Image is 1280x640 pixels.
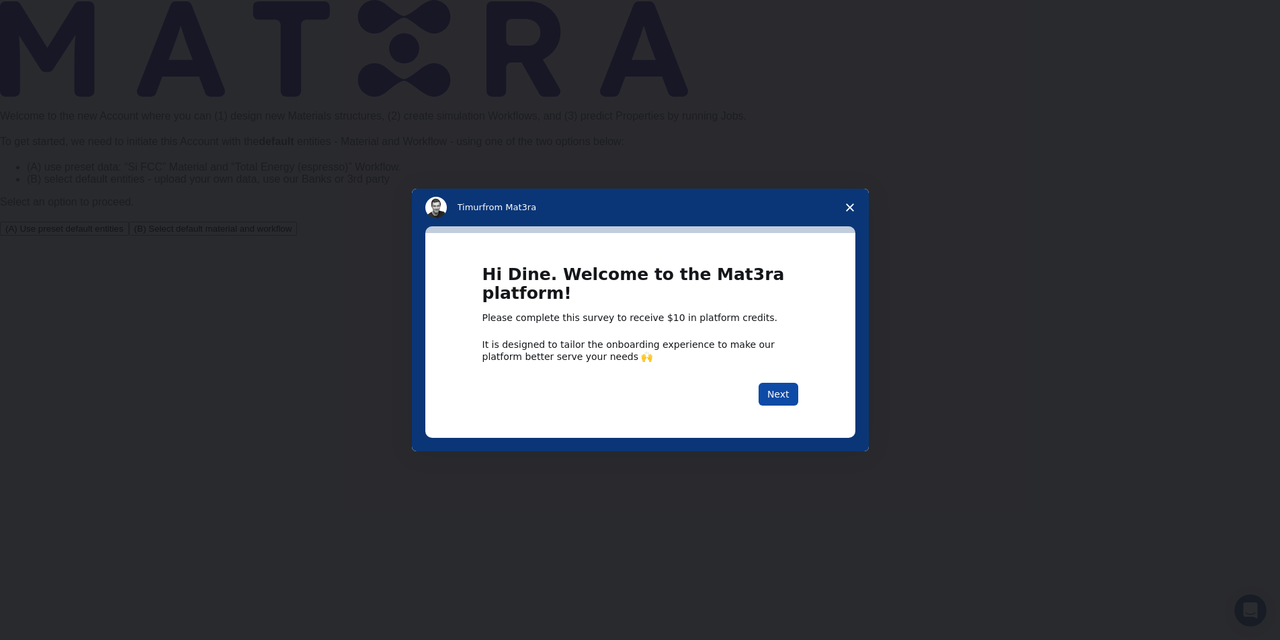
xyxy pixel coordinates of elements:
h1: Hi Dine. Welcome to the Mat3ra platform! [482,265,798,312]
img: Profile image for Timur [425,197,447,218]
button: Next [759,383,798,406]
div: Please complete this survey to receive $10 in platform credits. [482,312,798,325]
span: Support [27,9,75,21]
span: Close survey [831,189,869,226]
div: It is designed to tailor the onboarding experience to make our platform better serve your needs 🙌 [482,338,798,363]
span: Timur [458,202,482,212]
span: from Mat3ra [482,202,536,212]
